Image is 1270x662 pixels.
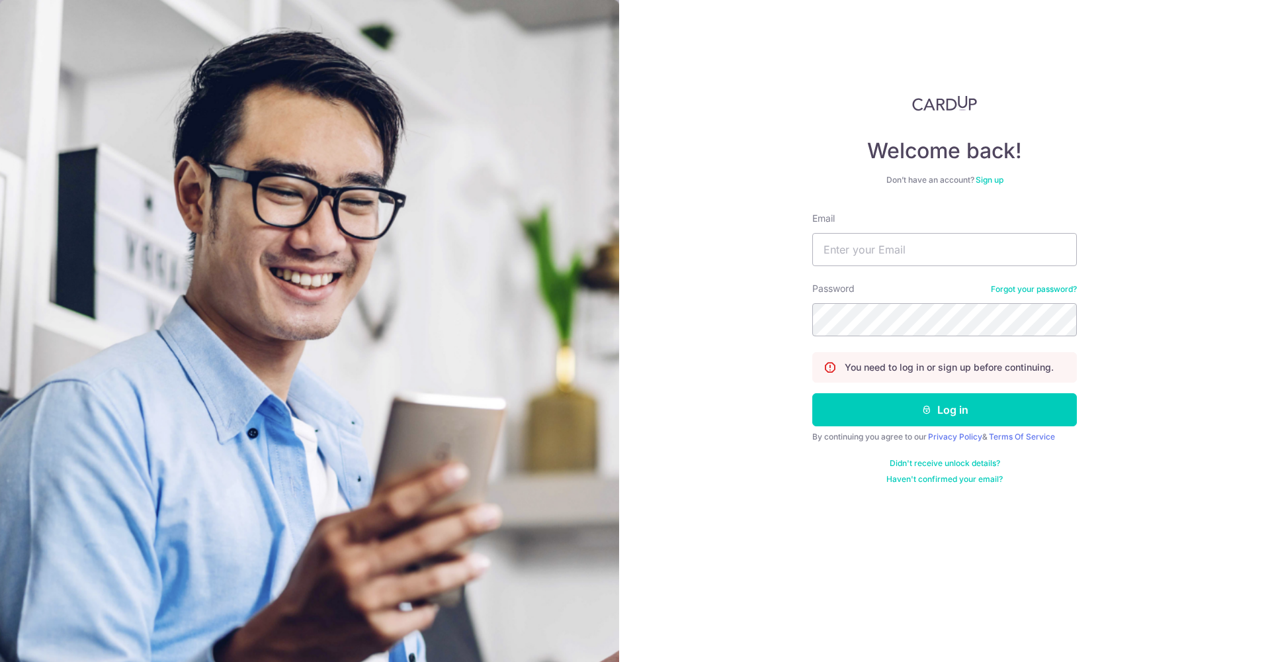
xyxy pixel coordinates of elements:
[845,361,1054,374] p: You need to log in or sign up before continuing.
[886,474,1003,485] a: Haven't confirmed your email?
[989,432,1055,442] a: Terms Of Service
[812,233,1077,266] input: Enter your Email
[812,175,1077,185] div: Don’t have an account?
[812,282,855,295] label: Password
[976,175,1003,185] a: Sign up
[812,212,835,225] label: Email
[812,138,1077,164] h4: Welcome back!
[912,95,977,111] img: CardUp Logo
[928,432,982,442] a: Privacy Policy
[890,458,1000,469] a: Didn't receive unlock details?
[991,284,1077,295] a: Forgot your password?
[812,432,1077,442] div: By continuing you agree to our &
[812,393,1077,426] button: Log in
